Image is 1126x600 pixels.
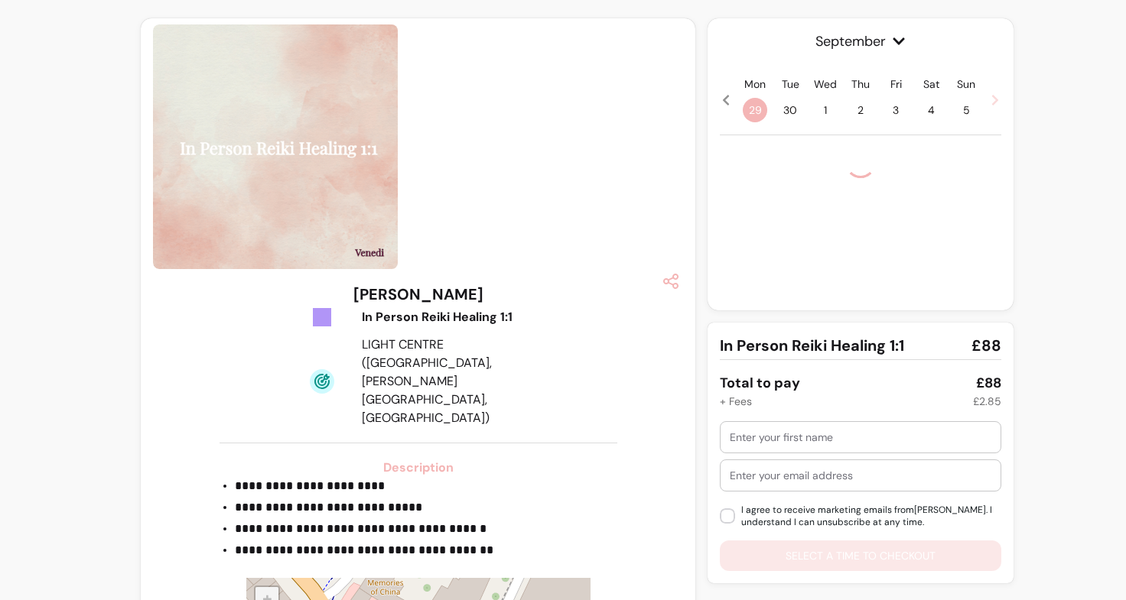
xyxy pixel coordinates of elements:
div: + Fees [720,394,752,409]
span: 30 [778,98,802,122]
span: 1 [813,98,838,122]
img: Tickets Icon [310,305,334,329]
img: https://d3pz9znudhj10h.cloudfront.net/fe27c138-a310-474f-827e-f616a0d99308 [153,24,398,269]
div: Loading [845,148,876,178]
span: 2 [848,98,873,122]
p: Tue [782,76,799,92]
h3: Description [220,459,617,477]
h3: [PERSON_NAME] [353,284,483,305]
div: £88 [976,372,1001,394]
p: Fri [890,76,902,92]
div: In Person Reiki Healing 1:1 [362,308,548,326]
span: 3 [884,98,908,122]
span: In Person Reiki Healing 1:1 [720,335,904,356]
p: Sat [923,76,939,92]
div: Total to pay [720,372,800,394]
span: 4 [919,98,943,122]
p: Sun [957,76,975,92]
div: £2.85 [973,394,1001,409]
span: 29 [743,98,767,122]
p: Wed [814,76,837,92]
p: Mon [744,76,766,92]
input: Enter your email address [730,468,991,483]
span: September [720,31,1001,52]
input: Enter your first name [730,430,991,445]
div: LIGHT CENTRE ([GEOGRAPHIC_DATA], [PERSON_NAME][GEOGRAPHIC_DATA], [GEOGRAPHIC_DATA]) [362,336,548,427]
p: Thu [851,76,870,92]
span: £88 [971,335,1001,356]
span: 5 [954,98,978,122]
